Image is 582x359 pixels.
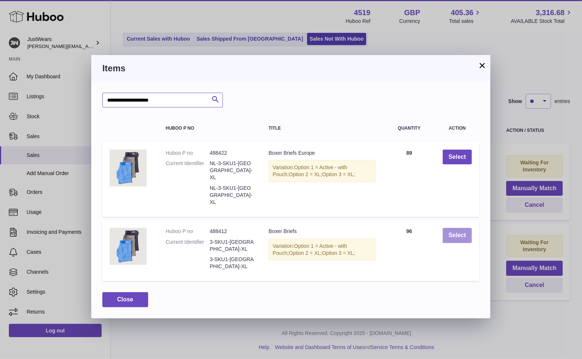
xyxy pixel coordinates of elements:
[210,150,254,157] dd: 488422
[269,150,376,157] div: Boxer Briefs Europe
[273,164,347,177] span: Option 1 = Active - with Pouch;
[383,220,435,281] td: 96
[322,250,355,256] span: Option 3 = XL;
[166,228,210,235] dt: Huboo P no
[435,119,479,138] th: Action
[110,228,147,265] img: Boxer Briefs
[269,228,376,235] div: Boxer Briefs
[210,239,254,253] dd: 3-SKU1-[GEOGRAPHIC_DATA]-XL
[443,150,472,165] button: Select
[383,119,435,138] th: Quantity
[210,256,254,270] dd: 3-SKU1-[GEOGRAPHIC_DATA]-XL
[443,228,472,243] button: Select
[289,171,322,177] span: Option 2 = XL;
[269,239,376,261] div: Variation:
[383,142,435,217] td: 89
[261,119,383,138] th: Title
[166,239,210,253] dt: Current Identifier
[166,150,210,157] dt: Huboo P no
[102,62,479,74] h3: Items
[166,160,210,181] dt: Current Identifier
[158,119,261,138] th: Huboo P no
[210,160,254,181] dd: NL-3-SKU1-[GEOGRAPHIC_DATA]-XL
[322,171,355,177] span: Option 3 = XL;
[110,150,147,187] img: Boxer Briefs Europe
[210,185,254,206] dd: NL-3-SKU1-[GEOGRAPHIC_DATA]-XL
[273,243,347,256] span: Option 1 = Active - with Pouch;
[289,250,322,256] span: Option 2 = XL;
[102,292,148,307] button: Close
[269,160,376,182] div: Variation:
[478,61,487,70] button: ×
[117,296,133,302] span: Close
[210,228,254,235] dd: 488412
